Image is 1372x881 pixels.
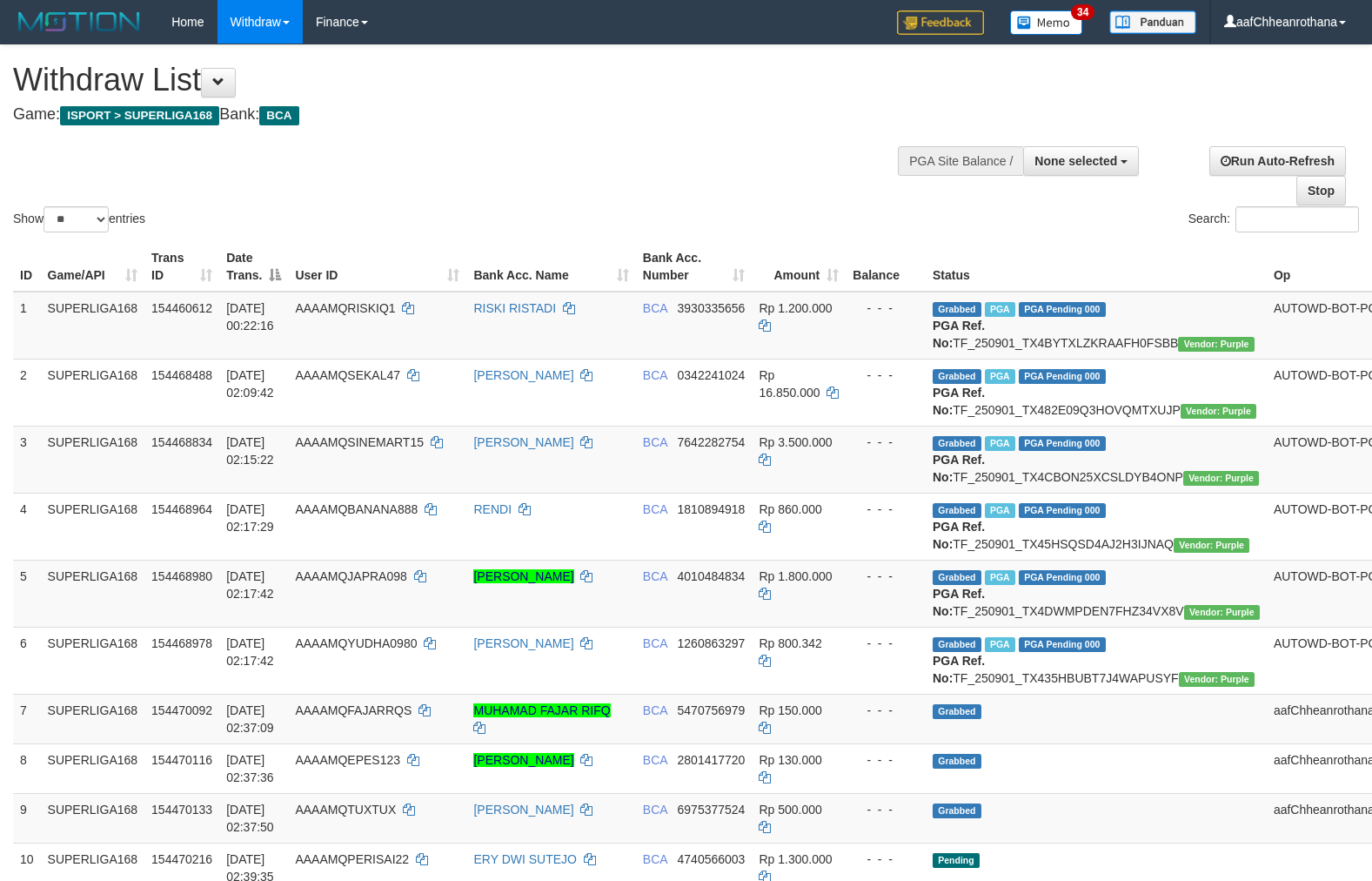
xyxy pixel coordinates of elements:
[678,569,746,583] span: Copy 4010484834 to clipboard
[41,426,145,493] td: SUPERLIGA168
[226,502,274,534] span: [DATE] 02:17:29
[985,302,1015,317] span: Marked by aafnonsreyleab
[473,569,573,583] a: [PERSON_NAME]
[13,242,41,292] th: ID
[853,568,919,585] div: - - -
[41,493,145,560] td: SUPERLIGA168
[295,852,409,866] span: AAAAMQPERISAI22
[1181,404,1256,419] span: Vendor URL: https://trx4.1velocity.biz
[41,560,145,627] td: SUPERLIGA168
[473,703,610,717] a: MUHAMAD FAJAR RIFQ
[926,560,1267,627] td: TF_250901_TX4DWMPDEN7FHZ34VX8V
[985,637,1015,652] span: Marked by aafchoeunmanni
[151,569,212,583] span: 154468980
[678,435,746,449] span: Copy 7642282754 to clipboard
[853,635,919,652] div: - - -
[933,587,985,618] b: PGA Ref. No:
[13,743,41,793] td: 8
[295,569,406,583] span: AAAAMQJAPRA098
[466,242,635,292] th: Bank Acc. Name: activate to sort column ascending
[226,753,274,784] span: [DATE] 02:37:36
[933,637,981,652] span: Grabbed
[853,851,919,868] div: - - -
[1019,369,1106,384] span: PGA Pending
[759,636,821,650] span: Rp 800.342
[226,636,274,668] span: [DATE] 02:17:42
[13,793,41,843] td: 9
[151,703,212,717] span: 154470092
[643,569,667,583] span: BCA
[1019,302,1106,317] span: PGA Pending
[678,636,746,650] span: Copy 1260863297 to clipboard
[897,10,984,35] img: Feedback.jpg
[1019,503,1106,518] span: PGA Pending
[759,852,832,866] span: Rp 1.300.000
[295,703,412,717] span: AAAAMQFAJARRQS
[226,435,274,467] span: [DATE] 02:15:22
[60,106,219,125] span: ISPORT > SUPERLIGA168
[295,301,395,315] span: AAAAMQRISKIQ1
[933,520,985,551] b: PGA Ref. No:
[151,636,212,650] span: 154468978
[473,502,512,516] a: RENDI
[759,368,820,400] span: Rp 16.850.000
[678,852,746,866] span: Copy 4740566003 to clipboard
[1019,436,1106,451] span: PGA Pending
[1023,146,1139,176] button: None selected
[678,368,746,382] span: Copy 0342241024 to clipboard
[926,627,1267,694] td: TF_250901_TX435HBUBT7J4WAPUSYF
[678,301,746,315] span: Copy 3930335656 to clipboard
[643,368,667,382] span: BCA
[41,242,145,292] th: Game/API: activate to sort column ascending
[151,803,212,817] span: 154470133
[933,436,981,451] span: Grabbed
[643,852,667,866] span: BCA
[926,359,1267,426] td: TF_250901_TX482E09Q3HOVQMTXUJP
[759,703,821,717] span: Rp 150.000
[288,242,466,292] th: User ID: activate to sort column ascending
[1109,10,1196,34] img: panduan.png
[853,501,919,518] div: - - -
[1188,206,1359,232] label: Search:
[853,434,919,451] div: - - -
[41,359,145,426] td: SUPERLIGA168
[1010,10,1083,35] img: Button%20Memo.svg
[41,793,145,843] td: SUPERLIGA168
[759,753,821,767] span: Rp 130.000
[13,9,145,35] img: MOTION_logo.png
[295,753,400,767] span: AAAAMQEPES123
[643,435,667,449] span: BCA
[13,359,41,426] td: 2
[846,242,926,292] th: Balance
[1235,206,1359,232] input: Search:
[473,435,573,449] a: [PERSON_NAME]
[144,242,219,292] th: Trans ID: activate to sort column ascending
[759,301,832,315] span: Rp 1.200.000
[1184,605,1260,620] span: Vendor URL: https://trx4.1velocity.biz
[933,853,980,868] span: Pending
[678,502,746,516] span: Copy 1810894918 to clipboard
[13,63,897,98] h1: Withdraw List
[933,302,981,317] span: Grabbed
[13,426,41,493] td: 3
[933,804,981,818] span: Grabbed
[678,703,746,717] span: Copy 5470756979 to clipboard
[41,694,145,743] td: SUPERLIGA168
[933,369,981,384] span: Grabbed
[985,436,1015,451] span: Marked by aafnonsreyleab
[473,852,577,866] a: ERY DWI SUTEJO
[151,368,212,382] span: 154468488
[1034,154,1117,168] span: None selected
[473,368,573,382] a: [PERSON_NAME]
[13,627,41,694] td: 6
[643,753,667,767] span: BCA
[933,453,985,484] b: PGA Ref. No:
[933,654,985,685] b: PGA Ref. No:
[151,753,212,767] span: 154470116
[151,435,212,449] span: 154468834
[1019,637,1106,652] span: PGA Pending
[759,803,821,817] span: Rp 500.000
[759,435,832,449] span: Rp 3.500.000
[226,803,274,834] span: [DATE] 02:37:50
[473,803,573,817] a: [PERSON_NAME]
